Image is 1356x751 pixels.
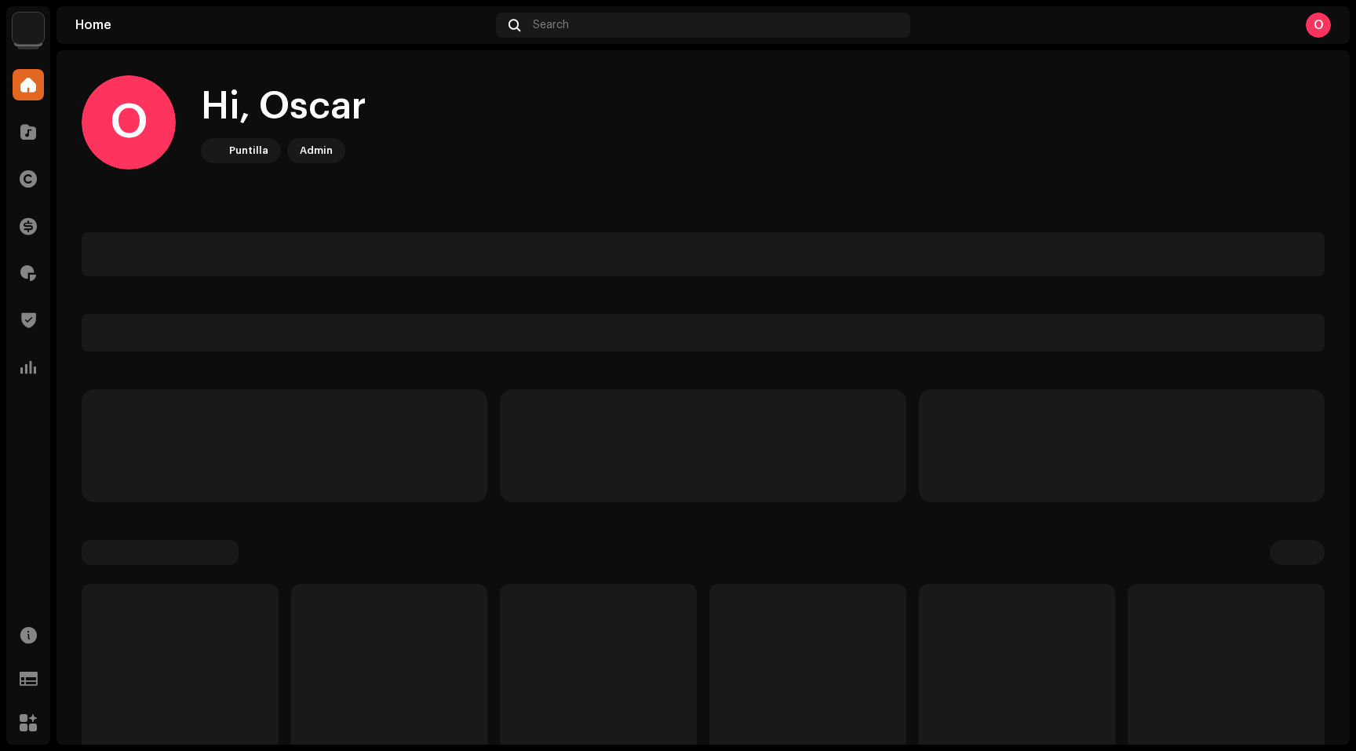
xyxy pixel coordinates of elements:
img: a6437e74-8c8e-4f74-a1ce-131745af0155 [204,141,223,160]
span: Search [533,19,569,31]
div: Admin [300,141,333,160]
div: Hi, Oscar [201,82,366,132]
div: Puntilla [229,141,268,160]
div: O [1306,13,1331,38]
div: O [82,75,176,170]
img: a6437e74-8c8e-4f74-a1ce-131745af0155 [13,13,44,44]
div: Home [75,19,490,31]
